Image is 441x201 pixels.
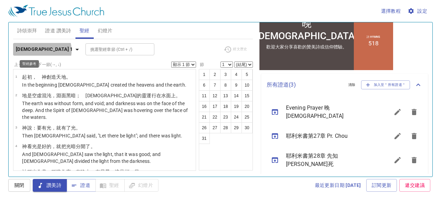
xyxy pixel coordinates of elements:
span: 讚美詩 [38,181,61,190]
wh3117: 。 [139,169,144,175]
label: 上一節 (←, ↑) 下一節 (→, ↓) [14,63,61,67]
button: 27 [209,122,220,133]
span: 1 [15,75,17,78]
wh216: 是好的 [37,144,95,149]
wh1242: ，這是頭一 [110,169,144,175]
span: 幻燈片 [98,26,113,35]
button: 13 [220,90,231,101]
wh216: ，就有了光 [51,125,81,131]
a: 遞交建議 [399,179,430,192]
wh7121: 光 [32,169,144,175]
button: 5 [242,69,253,80]
p: 所有證道 ( 3 ) [267,81,343,89]
span: 訂閱更新 [372,181,392,190]
button: 9 [231,80,242,91]
button: 7 [209,80,220,91]
wh430: 的靈 [137,93,181,98]
b: [DEMOGRAPHIC_DATA] 1 [16,45,73,54]
span: 清除 [348,82,356,88]
wh559: ：要有 [32,125,81,131]
button: 證道 [66,179,96,192]
wh7307: 運行 [146,93,181,98]
wh1961: 空虛 [32,93,181,98]
wh6440: 上 [171,93,181,98]
img: True Jesus Church [8,5,104,17]
wh4325: 面 [166,93,181,98]
button: 11 [199,90,210,101]
wh216: 暗 [71,144,95,149]
wh6440: 黑暗 [66,93,181,98]
p: 詩 Hymns [108,24,122,28]
a: 訂閱更新 [366,179,397,192]
p: 神 [22,124,182,131]
button: 29 [231,122,242,133]
ul: sermon lineup list [261,96,428,176]
wh8414: 混沌 [42,93,181,98]
span: 3 [15,125,17,129]
wh5921: 。 [176,93,181,98]
button: 選擇教程 [378,5,404,18]
p: 地 [22,92,194,99]
button: 19 [231,101,242,112]
wh7363: 在水 [156,93,181,98]
button: 關閉 [8,179,30,192]
button: 31 [199,133,210,144]
button: 24 [231,112,242,123]
button: 17 [209,101,220,112]
wh776: 是 [27,93,181,98]
span: 耶利米書第28章 先知[PERSON_NAME]死 [286,152,373,168]
p: And [DEMOGRAPHIC_DATA] saw the light, that it was good; and [DEMOGRAPHIC_DATA] divided the light ... [22,151,194,165]
div: 歡迎大家分享喜歡的贊美詩或信仰體驗。 [8,33,89,40]
button: 4 [231,69,242,80]
button: 18 [220,101,231,112]
button: 1 [199,69,210,80]
button: 6 [199,80,210,91]
button: 設定 [406,5,430,18]
span: 最近更新日期 [DATE] [315,181,361,190]
span: 4 [15,144,17,148]
button: 2 [209,69,220,80]
wh430: 創造 [47,74,71,80]
wh6153: ，有早晨 [91,169,144,175]
wh430: 看 [27,144,95,149]
button: 28 [220,122,231,133]
div: 所有證道(3)清除加入至＂所有證道＂ [261,74,428,96]
wh430: 稱 [27,169,144,175]
wh1961: 光 [47,125,81,131]
span: 證道 讚美詩 [45,26,71,35]
iframe: from-child [258,11,394,71]
span: 耶利米書第27章 Pr. Chou [286,132,373,140]
span: 選擇教程 [381,7,401,15]
button: 10 [242,80,253,91]
button: 讚美詩 [33,179,67,192]
span: 遞交建議 [405,181,425,190]
button: 22 [209,112,220,123]
label: 節 [199,63,204,67]
wh8415: 面 [61,93,181,98]
wh8064: 地 [61,74,71,80]
wh2822: ； [DEMOGRAPHIC_DATA] [76,93,181,98]
span: 聖經 [80,26,90,35]
wh2822: 分開了 [76,144,95,149]
button: 加入至＂所有證道＂ [361,80,410,89]
span: 5 [15,169,17,173]
wh216: 為晝 [37,169,144,175]
li: 518 [110,29,120,36]
wh2822: 為夜 [61,169,144,175]
span: 加入至＂所有證道＂ [366,82,406,88]
span: 詩頌崇拜 [17,26,37,35]
p: 起初 [22,74,186,80]
button: 16 [199,101,210,112]
button: [DEMOGRAPHIC_DATA] 1 [13,43,84,56]
wh216: 。 [76,125,81,131]
wh922: ，淵 [51,93,181,98]
p: 神 [22,143,194,150]
button: 15 [242,90,253,101]
button: 26 [199,122,210,133]
button: 25 [242,112,253,123]
button: 3 [220,69,231,80]
a: 最近更新日期 [DATE] [312,179,364,192]
input: Type Bible Reference [88,45,141,53]
wh430: 說 [27,125,81,131]
span: 關閉 [14,181,25,190]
